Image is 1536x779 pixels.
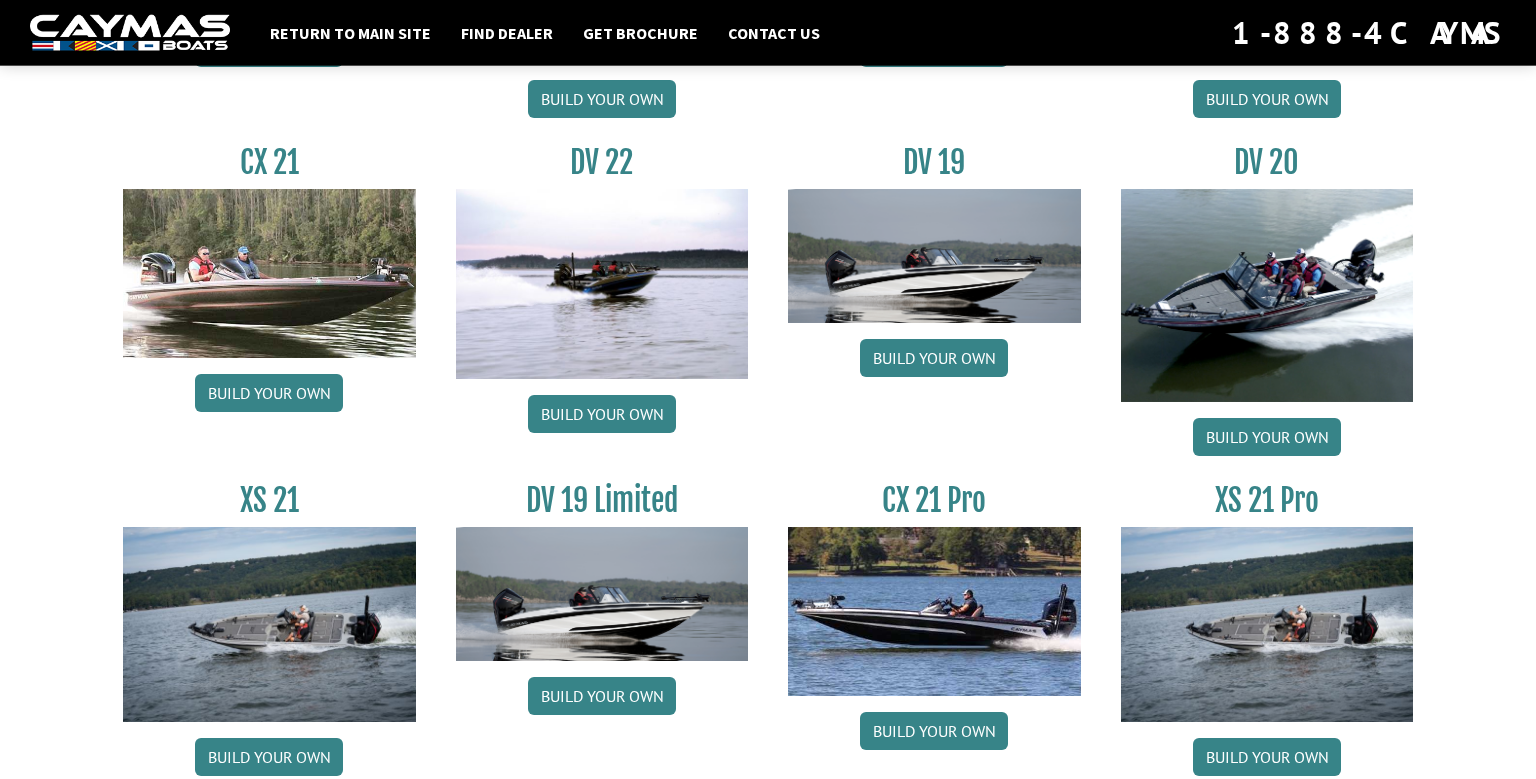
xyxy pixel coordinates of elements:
h3: DV 22 [456,144,749,181]
img: XS_21_thumbnail.jpg [123,527,416,722]
a: Build your own [860,712,1008,750]
h3: DV 20 [1121,144,1414,181]
img: DV_20_from_website_for_caymas_connect.png [1121,189,1414,402]
a: Build your own [195,374,343,412]
a: Build your own [528,395,676,433]
img: white-logo-c9c8dbefe5ff5ceceb0f0178aa75bf4bb51f6bca0971e226c86eb53dfe498488.png [30,15,230,52]
img: CX-21Pro_thumbnail.jpg [788,527,1081,695]
h3: CX 21 [123,144,416,181]
a: Build your own [528,677,676,715]
img: DV22_original_motor_cropped_for_caymas_connect.jpg [456,189,749,379]
h3: DV 19 Limited [456,482,749,519]
h3: XS 21 Pro [1121,482,1414,519]
a: Contact Us [718,20,830,46]
a: Build your own [860,339,1008,377]
a: Build your own [195,738,343,776]
div: 1-888-4CAYMAS [1232,11,1506,55]
a: Build your own [1193,80,1341,118]
img: CX21_thumb.jpg [123,189,416,357]
img: XS_21_thumbnail.jpg [1121,527,1414,722]
a: Return to main site [260,20,441,46]
h3: XS 21 [123,482,416,519]
h3: CX 21 Pro [788,482,1081,519]
a: Build your own [1193,738,1341,776]
h3: DV 19 [788,144,1081,181]
a: Build your own [528,80,676,118]
a: Find Dealer [451,20,563,46]
img: dv-19-ban_from_website_for_caymas_connect.png [456,527,749,661]
img: dv-19-ban_from_website_for_caymas_connect.png [788,189,1081,323]
a: Build your own [1193,418,1341,456]
a: Get Brochure [573,20,708,46]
